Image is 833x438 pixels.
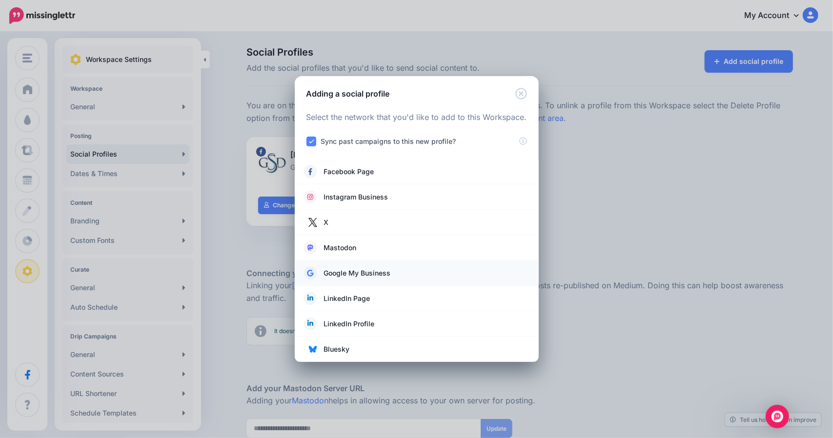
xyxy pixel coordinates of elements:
button: Close [515,88,527,100]
a: Instagram Business [305,190,529,204]
img: bluesky.png [309,345,317,353]
span: Instagram Business [324,191,388,203]
a: X [305,216,529,229]
a: LinkedIn Page [305,292,529,305]
span: X [324,217,329,228]
span: LinkedIn Profile [324,318,375,330]
a: Facebook Page [305,165,529,179]
span: Google My Business [324,267,391,279]
img: twitter.jpg [305,215,321,230]
a: LinkedIn Profile [305,317,529,331]
span: Facebook Page [324,166,374,178]
label: Sync past campaigns to this new profile? [321,136,456,147]
p: Select the network that you'd like to add to this Workspace. [306,111,527,124]
a: Google My Business [305,266,529,280]
h5: Adding a social profile [306,88,390,100]
a: Mastodon [305,241,529,255]
div: Open Intercom Messenger [766,405,789,428]
span: Bluesky [324,343,350,355]
span: LinkedIn Page [324,293,370,304]
span: Mastodon [324,242,357,254]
